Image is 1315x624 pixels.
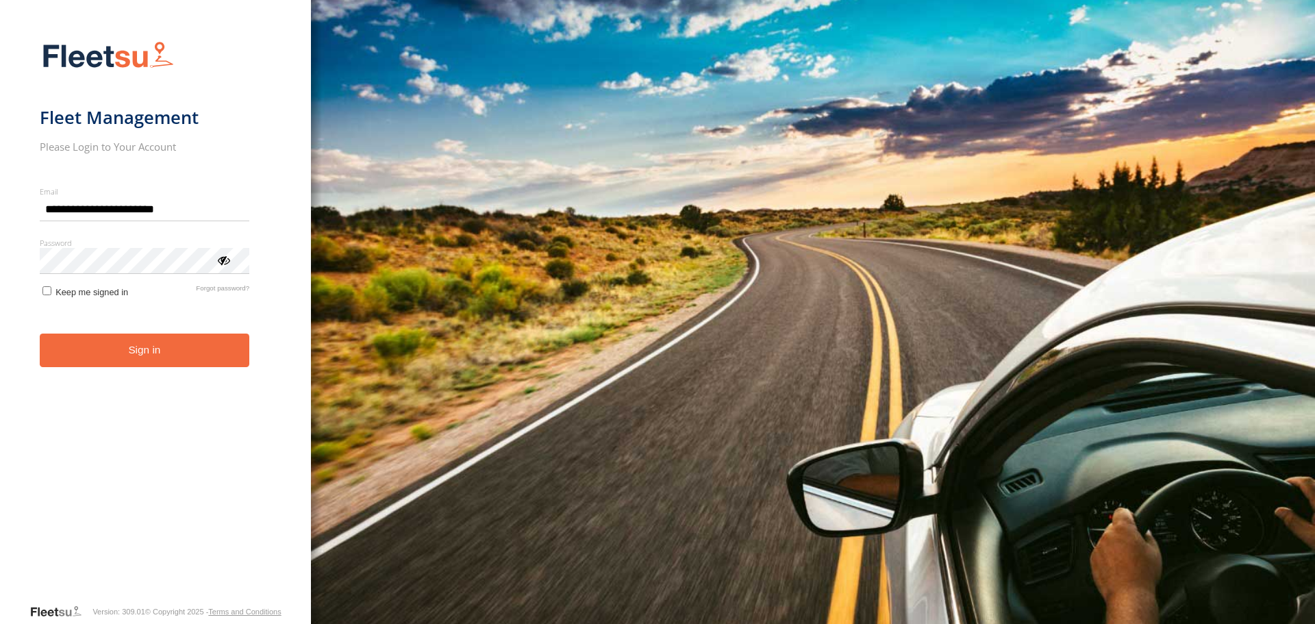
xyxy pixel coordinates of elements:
input: Keep me signed in [42,286,51,295]
h2: Please Login to Your Account [40,140,250,153]
div: © Copyright 2025 - [145,608,281,616]
button: Sign in [40,334,250,367]
a: Visit our Website [29,605,92,619]
a: Terms and Conditions [208,608,281,616]
h1: Fleet Management [40,106,250,129]
div: Version: 309.01 [92,608,145,616]
a: Forgot password? [196,284,249,297]
span: Keep me signed in [55,287,128,297]
img: Fleetsu [40,38,177,73]
form: main [40,33,272,603]
div: ViewPassword [216,253,230,266]
label: Email [40,186,250,197]
label: Password [40,238,250,248]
